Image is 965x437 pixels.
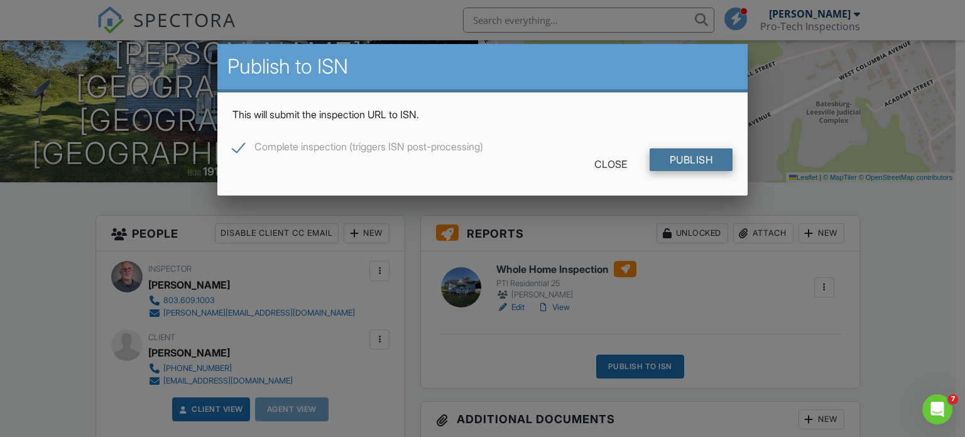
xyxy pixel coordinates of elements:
[232,108,733,121] p: This will submit the inspection URL to ISN.
[948,394,958,404] span: 7
[922,394,952,424] iframe: Intercom live chat
[232,141,483,157] label: Complete inspection (triggers ISN post-processing)
[227,54,738,79] h2: Publish to ISN
[650,148,733,171] input: Publish
[574,153,647,175] div: Close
